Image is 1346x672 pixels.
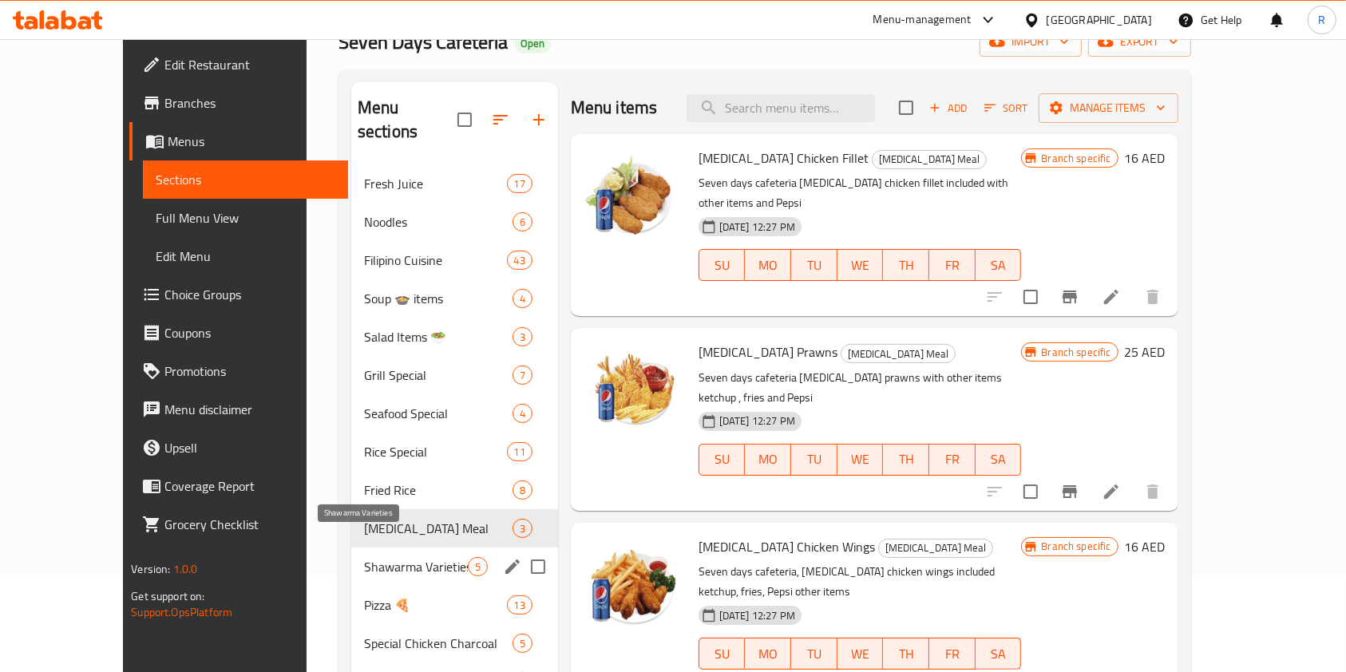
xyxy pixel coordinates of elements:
button: MO [745,638,791,670]
span: [MEDICAL_DATA] Chicken Wings [699,535,875,559]
span: [MEDICAL_DATA] Chicken Fillet [699,146,869,170]
div: Noodles6 [351,203,558,241]
a: Edit Menu [143,237,348,275]
button: SU [699,249,746,281]
button: Add section [520,101,558,139]
span: Add [927,99,970,117]
span: 1.0.0 [173,559,198,579]
button: SA [976,638,1022,670]
div: items [507,442,532,461]
span: Version: [131,559,170,579]
span: SA [982,642,1015,666]
span: 3 [513,521,532,536]
div: items [513,289,532,308]
span: Get support on: [131,586,204,607]
span: import [992,32,1069,52]
span: Sections [156,170,335,189]
span: Coverage Report [164,476,335,496]
div: Menu-management [873,10,972,30]
span: WE [844,254,877,277]
span: Special Chicken Charcoal [364,634,513,653]
span: [MEDICAL_DATA] Meal [841,345,955,363]
span: Open [514,37,551,50]
p: Seven days cafeteria [MEDICAL_DATA] chicken fillet included with other items and Pepsi [699,173,1022,213]
span: TH [889,642,923,666]
button: Manage items [1039,93,1178,123]
a: Full Menu View [143,199,348,237]
div: Soup 🍲 items4 [351,279,558,318]
button: delete [1134,278,1172,316]
span: R [1318,11,1325,29]
button: Add [923,96,974,121]
h6: 25 AED [1125,341,1166,363]
a: Edit Restaurant [129,45,348,84]
div: items [513,366,532,385]
span: Shawarma Varieties [364,557,468,576]
span: TU [798,254,831,277]
div: Zingo Meal [872,150,987,169]
span: WE [844,448,877,471]
button: Branch-specific-item [1051,472,1089,511]
button: WE [837,638,884,670]
img: Zingo Chicken Fillet [584,147,686,249]
button: TH [883,444,929,476]
span: [DATE] 12:27 PM [713,608,802,623]
span: SU [706,254,739,277]
a: Choice Groups [129,275,348,314]
span: 13 [508,598,532,613]
span: 43 [508,253,532,268]
div: Fresh Juice17 [351,164,558,203]
span: Branches [164,93,335,113]
button: MO [745,249,791,281]
button: FR [929,638,976,670]
span: Select to update [1014,475,1047,508]
div: Fresh Juice [364,174,507,193]
span: [MEDICAL_DATA] Prawns [699,340,837,364]
span: Salad Items 🥗 [364,327,513,346]
div: Salad Items 🥗3 [351,318,558,356]
a: Support.OpsPlatform [131,602,232,623]
a: Edit menu item [1102,482,1121,501]
div: Zingo Meal [878,539,993,558]
button: SU [699,638,746,670]
span: MO [751,642,785,666]
span: Filipino Cuisine [364,251,507,270]
span: 4 [513,406,532,421]
button: Sort [980,96,1032,121]
div: Grill Special7 [351,356,558,394]
button: MO [745,444,791,476]
button: WE [837,444,884,476]
div: Fried Rice8 [351,471,558,509]
h6: 16 AED [1125,147,1166,169]
span: Fried Rice [364,480,513,500]
span: Choice Groups [164,285,335,304]
span: Pizza 🍕 [364,595,507,615]
div: [GEOGRAPHIC_DATA] [1047,11,1152,29]
span: Upsell [164,438,335,457]
a: Promotions [129,352,348,390]
span: Seafood Special [364,404,513,423]
button: TU [791,249,837,281]
div: Open [514,34,551,53]
div: Grill Special [364,366,513,385]
span: Seven Days Cafeteria [338,24,508,60]
span: [DATE] 12:27 PM [713,219,802,235]
button: TU [791,638,837,670]
span: SA [982,448,1015,471]
button: TU [791,444,837,476]
img: Zingo Chicken Wings [584,536,686,638]
a: Upsell [129,429,348,467]
button: TH [883,249,929,281]
button: SA [976,444,1022,476]
span: Select all sections [448,103,481,136]
a: Sections [143,160,348,199]
span: TU [798,448,831,471]
span: 4 [513,291,532,306]
span: [MEDICAL_DATA] Meal [879,539,992,557]
div: Rice Special11 [351,433,558,471]
span: Rice Special [364,442,507,461]
span: Add item [923,96,974,121]
p: Seven days cafeteria [MEDICAL_DATA] prawns with other items ketchup , fries and Pepsi [699,368,1022,408]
